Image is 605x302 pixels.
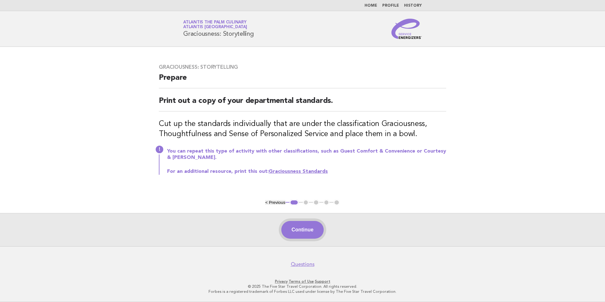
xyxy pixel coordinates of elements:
[315,279,330,284] a: Support
[159,119,446,139] h3: Cut up the standards individually that are under the classification Graciousness, Thoughtfulness ...
[269,169,328,174] a: Graciousness Standards
[167,148,446,161] p: You can repeat this type of activity with other classifications, such as Guest Comfort & Convenie...
[109,279,496,284] p: · ·
[391,19,422,39] img: Service Energizers
[109,284,496,289] p: © 2025 The Five Star Travel Corporation. All rights reserved.
[290,199,299,206] button: 1
[159,73,446,88] h2: Prepare
[382,4,399,8] a: Profile
[183,21,254,37] h1: Graciousness: Storytelling
[167,168,446,175] p: For an additional resource, print this out:
[281,221,323,239] button: Continue
[109,289,496,294] p: Forbes is a registered trademark of Forbes LLC used under license by The Five Star Travel Corpora...
[183,20,247,29] a: Atlantis The Palm CulinaryAtlantis [GEOGRAPHIC_DATA]
[291,261,315,267] a: Questions
[404,4,422,8] a: History
[365,4,377,8] a: Home
[159,64,446,70] h3: Graciousness: Storytelling
[183,25,247,29] span: Atlantis [GEOGRAPHIC_DATA]
[159,96,446,111] h2: Print out a copy of your departmental standards.
[275,279,288,284] a: Privacy
[265,200,285,205] button: < Previous
[289,279,314,284] a: Terms of Use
